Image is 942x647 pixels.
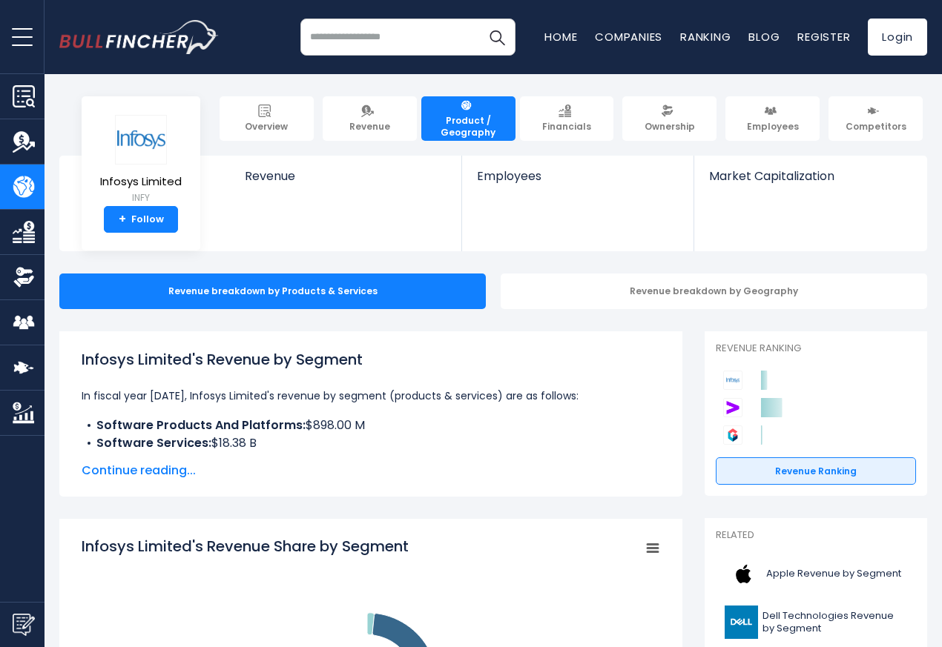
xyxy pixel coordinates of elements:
a: Home [544,29,577,44]
span: Market Capitalization [709,169,911,183]
li: $898.00 M [82,417,660,434]
tspan: Infosys Limited's Revenue Share by Segment [82,536,409,557]
span: Revenue [245,169,447,183]
a: Market Capitalization [694,156,926,208]
a: Revenue [230,156,462,208]
p: Related [716,529,916,542]
span: Infosys Limited [100,176,182,188]
a: Overview [220,96,314,141]
div: Revenue breakdown by Geography [501,273,927,309]
a: Blog [748,29,780,44]
h1: Infosys Limited's Revenue by Segment [82,348,660,371]
span: Ownership [645,121,695,133]
p: In fiscal year [DATE], Infosys Limited's revenue by segment (products & services) are as follows: [82,387,660,405]
img: Genpact Limited competitors logo [723,425,742,445]
a: Apple Revenue by Segment [716,554,916,594]
a: Product / Geography [421,96,516,141]
div: Revenue breakdown by Products & Services [59,273,486,309]
span: Revenue [349,121,390,133]
span: Employees [747,121,799,133]
li: $18.38 B [82,434,660,452]
span: Dell Technologies Revenue by Segment [763,610,907,635]
a: Employees [462,156,693,208]
img: bullfincher logo [59,20,219,54]
b: Software Products And Platforms: [96,417,306,434]
a: Dell Technologies Revenue by Segment [716,602,916,643]
img: DELL logo [725,605,758,639]
b: Software Services: [96,434,211,451]
button: Search [478,19,516,56]
a: Revenue [323,96,417,141]
span: Competitors [846,121,906,133]
small: INFY [100,191,182,205]
a: Ranking [680,29,731,44]
p: Revenue Ranking [716,342,916,355]
a: Login [868,19,927,56]
a: Go to homepage [59,20,219,54]
span: Financials [542,121,591,133]
span: Continue reading... [82,462,660,480]
img: Infosys Limited competitors logo [723,371,742,390]
a: Register [797,29,850,44]
strong: + [119,213,126,226]
img: AAPL logo [725,557,762,591]
span: Apple Revenue by Segment [766,568,901,580]
a: Infosys Limited INFY [99,114,182,207]
a: Ownership [622,96,717,141]
a: Competitors [829,96,923,141]
span: Product / Geography [428,115,509,138]
a: Revenue Ranking [716,457,916,485]
a: Employees [725,96,820,141]
a: Companies [595,29,662,44]
img: Accenture plc competitors logo [723,398,742,417]
img: Ownership [13,266,35,288]
a: +Follow [104,206,178,233]
a: Financials [520,96,614,141]
span: Overview [245,121,288,133]
span: Employees [477,169,678,183]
